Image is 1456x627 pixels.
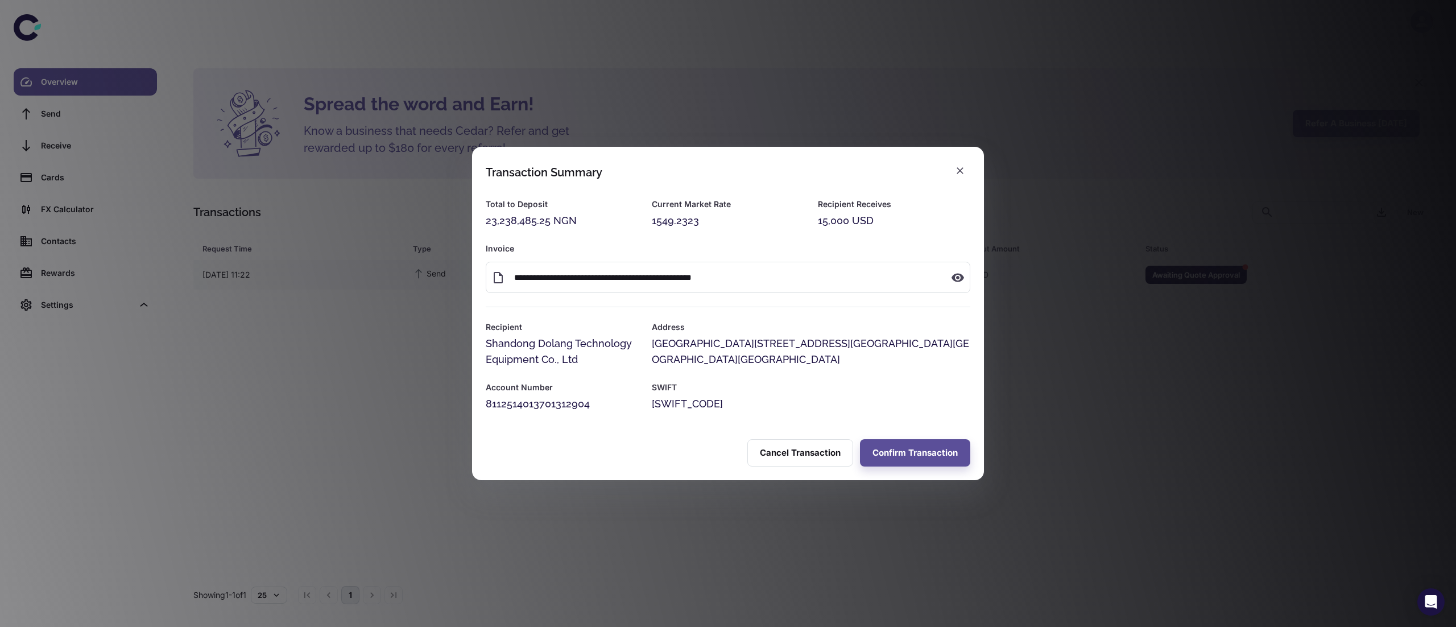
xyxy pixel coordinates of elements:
[652,213,804,229] div: 1549.2323
[652,198,804,211] h6: Current Market Rate
[486,166,602,179] div: Transaction Summary
[486,381,638,394] h6: Account Number
[818,198,970,211] h6: Recipient Receives
[1417,588,1445,616] div: Open Intercom Messenger
[652,336,970,368] div: [GEOGRAPHIC_DATA][STREET_ADDRESS][GEOGRAPHIC_DATA][GEOGRAPHIC_DATA][GEOGRAPHIC_DATA]
[652,321,970,333] h6: Address
[486,321,638,333] h6: Recipient
[486,198,638,211] h6: Total to Deposit
[652,381,970,394] h6: SWIFT
[860,439,970,467] button: Confirm Transaction
[486,336,638,368] div: Shandong Dolang Technology Equipment Co., Ltd
[747,439,853,467] button: Cancel Transaction
[818,213,970,229] div: 15,000 USD
[486,242,970,255] h6: Invoice
[486,213,638,229] div: 23,238,485.25 NGN
[486,396,638,412] div: 8112514013701312904
[652,396,970,412] div: [SWIFT_CODE]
